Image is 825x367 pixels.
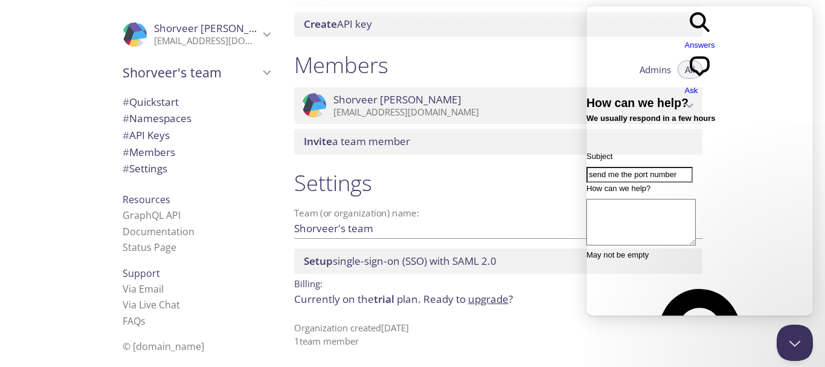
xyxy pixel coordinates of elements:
p: Organization created [DATE] 1 team member [294,322,702,348]
div: Create API Key [294,11,702,37]
p: [EMAIL_ADDRESS][DOMAIN_NAME] [154,35,259,47]
a: Status Page [123,241,176,254]
iframe: Help Scout Beacon - Live Chat, Contact Form, and Knowledge Base [586,6,813,316]
h1: Settings [294,169,702,196]
p: Currently on the plan. [294,291,702,307]
a: Via Live Chat [123,298,180,311]
a: FAQ [123,314,146,328]
span: Setup [304,254,333,268]
span: # [123,111,129,125]
div: Shorveer Singh [113,15,280,54]
span: Members [123,145,175,159]
a: upgrade [468,292,509,306]
label: Team (or organization) name: [294,209,420,218]
span: Shorveer [PERSON_NAME] [333,93,461,106]
div: Members [113,144,280,161]
span: API Keys [123,128,170,142]
span: Namespaces [123,111,191,125]
span: a team member [304,134,410,148]
p: [EMAIL_ADDRESS][DOMAIN_NAME] [333,106,682,119]
span: trial [374,292,394,306]
span: s [141,314,146,328]
span: © [DOMAIN_NAME] [123,340,204,353]
span: # [123,95,129,109]
span: # [123,128,129,142]
span: single-sign-on (SSO) with SAML 2.0 [304,254,496,268]
a: GraphQL API [123,209,181,222]
div: Shorveer Singh [294,87,702,125]
span: Shorveer [PERSON_NAME] [154,21,282,35]
p: Billing: [294,274,702,291]
div: Shorveer's team [113,57,280,88]
span: Ready to ? [423,292,513,306]
div: Namespaces [113,110,280,127]
span: Support [123,267,160,280]
span: # [123,161,129,175]
span: Resources [123,193,170,206]
h1: Members [294,51,388,79]
span: Invite [304,134,332,148]
div: Quickstart [113,94,280,111]
div: API Keys [113,127,280,144]
a: Via Email [123,282,164,296]
span: Settings [123,161,167,175]
span: Shorveer's team [123,64,259,81]
div: Setup SSO [294,248,702,274]
div: Invite a team member [294,129,702,154]
span: Create [304,17,337,31]
span: API key [304,17,372,31]
span: # [123,145,129,159]
div: Team Settings [113,160,280,177]
span: Quickstart [123,95,179,109]
a: Documentation [123,225,194,238]
iframe: Help Scout Beacon - Close [777,325,813,361]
